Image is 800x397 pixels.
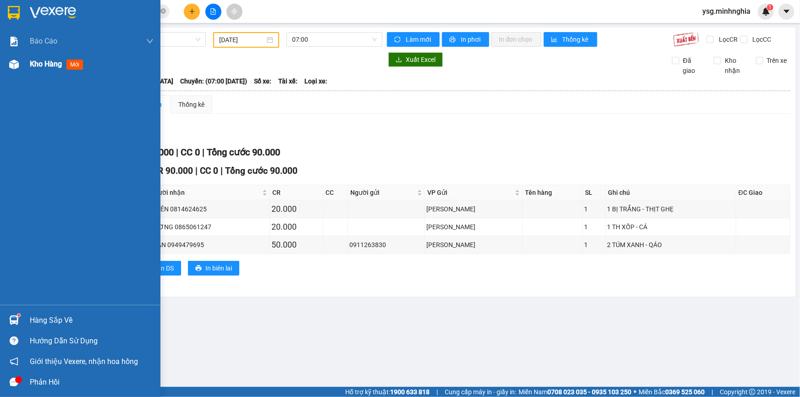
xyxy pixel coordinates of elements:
[271,203,321,215] div: 20.000
[159,263,174,273] span: In DS
[9,37,19,46] img: solution-icon
[519,387,631,397] span: Miền Nam
[270,185,323,200] th: CR
[406,55,436,65] span: Xuất Excel
[184,4,200,20] button: plus
[10,378,18,386] span: message
[202,147,204,158] span: |
[10,336,18,345] span: question-circle
[30,60,62,68] span: Kho hàng
[749,34,773,44] span: Lọc CC
[231,8,237,15] span: aim
[150,187,260,198] span: Người nhận
[30,314,154,327] div: Hàng sắp về
[778,4,794,20] button: caret-down
[584,222,604,232] div: 1
[17,314,20,317] sup: 1
[721,55,749,76] span: Kho nhận
[207,147,280,158] span: Tổng cước 90.000
[634,390,636,394] span: ⚪️
[8,6,20,20] img: logo-vxr
[30,334,154,348] div: Hướng dẫn sử dụng
[254,76,271,86] span: Số xe:
[350,187,415,198] span: Người gửi
[9,315,19,325] img: warehouse-icon
[768,4,772,11] span: 1
[762,7,770,16] img: icon-new-feature
[10,357,18,366] span: notification
[149,240,268,250] div: LOAN 0949479695
[176,147,178,158] span: |
[205,263,232,273] span: In biên lai
[149,204,268,214] div: TUYÊN 0814624625
[278,76,298,86] span: Tài xế:
[181,147,200,158] span: CC 0
[387,32,440,47] button: syncLàm mới
[712,387,713,397] span: |
[388,52,443,67] button: downloadXuất Excel
[584,240,604,250] div: 1
[142,261,181,276] button: printerIn DS
[390,388,430,396] strong: 1900 633 818
[30,375,154,389] div: Phản hồi
[607,204,734,214] div: 1 BỊ TRẮNG - THỊT GHẸ
[425,200,523,218] td: VP Phan Rí
[189,8,195,15] span: plus
[544,32,597,47] button: bar-chartThống kê
[461,34,482,44] span: In phơi
[551,36,559,44] span: bar-chart
[445,387,516,397] span: Cung cấp máy in - giấy in:
[425,236,523,254] td: VP Phan Rí
[606,185,736,200] th: Ghi chú
[180,76,247,86] span: Chuyến: (07:00 [DATE])
[763,55,791,66] span: Trên xe
[679,55,707,76] span: Đã giao
[425,218,523,236] td: VP Phan Rí
[30,35,57,47] span: Báo cáo
[178,99,204,110] div: Thống kê
[292,33,377,46] span: 07:00
[396,56,402,64] span: download
[394,36,402,44] span: sync
[152,165,193,176] span: CR 90.000
[436,387,438,397] span: |
[146,38,154,45] span: down
[715,34,739,44] span: Lọc CR
[195,165,198,176] span: |
[607,240,734,250] div: 2 TÚM XANH - QÁO
[349,240,423,250] div: 0911263830
[210,8,216,15] span: file-add
[563,34,590,44] span: Thống kê
[426,240,521,250] div: [PERSON_NAME]
[639,387,705,397] span: Miền Bắc
[583,185,606,200] th: SL
[149,222,268,232] div: SƯƠNG 0865061247
[427,187,513,198] span: VP Gửi
[205,4,221,20] button: file-add
[442,32,489,47] button: printerIn phơi
[673,32,699,47] img: 9k=
[584,204,604,214] div: 1
[219,35,265,45] input: 05/03/2025
[736,185,790,200] th: ĐC Giao
[160,8,166,14] span: close-circle
[491,32,541,47] button: In đơn chọn
[426,204,521,214] div: [PERSON_NAME]
[345,387,430,397] span: Hỗ trợ kỹ thuật:
[188,261,239,276] button: printerIn biên lai
[160,7,166,16] span: close-circle
[225,165,298,176] span: Tổng cước 90.000
[406,34,432,44] span: Làm mới
[523,185,583,200] th: Tên hàng
[547,388,631,396] strong: 0708 023 035 - 0935 103 250
[200,165,218,176] span: CC 0
[323,185,348,200] th: CC
[271,221,321,233] div: 20.000
[695,6,758,17] span: ysg.minhnghia
[426,222,521,232] div: [PERSON_NAME]
[271,238,321,251] div: 50.000
[767,4,773,11] sup: 1
[783,7,791,16] span: caret-down
[665,388,705,396] strong: 0369 525 060
[9,60,19,69] img: warehouse-icon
